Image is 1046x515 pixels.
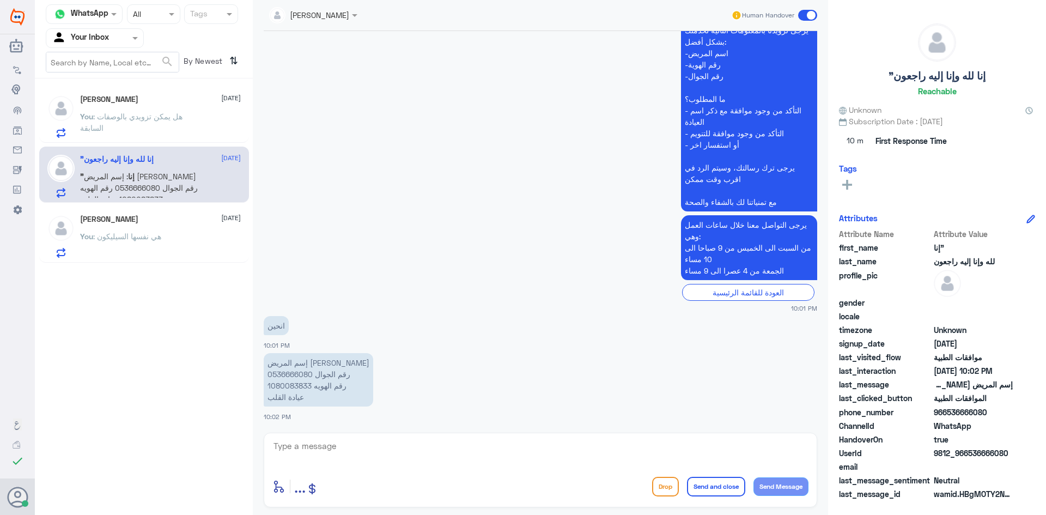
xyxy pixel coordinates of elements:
img: Widebot Logo [10,8,25,26]
span: last_visited_flow [839,352,932,363]
span: true [934,434,1013,445]
h5: ابو ريان [80,215,138,224]
span: last_message [839,379,932,390]
span: timezone [839,324,932,336]
button: ... [294,474,306,499]
span: null [934,311,1013,322]
img: defaultAdmin.png [47,215,75,242]
span: First Response Time [875,135,947,147]
span: UserId [839,447,932,459]
span: 2025-08-23T19:02:24.987Z [934,365,1013,377]
span: locale [839,311,932,322]
i: check [11,455,24,468]
span: email [839,461,932,472]
span: 2025-08-23T19:00:24.597Z [934,338,1013,349]
span: null [934,297,1013,308]
span: لله وإنا إليه راجعون [934,256,1013,267]
span: Attribute Name [839,228,932,240]
img: whatsapp.png [52,6,68,22]
h6: Attributes [839,213,878,223]
h5: "إنا لله وإنا إليه راجعون [889,70,986,82]
p: 23/8/2025, 10:01 PM [264,316,289,335]
span: 2 [934,420,1013,432]
span: search [161,55,174,68]
button: Send and close [687,477,745,496]
input: Search by Name, Local etc… [46,52,179,72]
h5: Mohamed El-Sayegh [80,95,138,104]
img: yourInbox.svg [52,30,68,46]
p: 23/8/2025, 10:02 PM [264,353,373,407]
span: 10:02 PM [264,413,291,420]
span: first_name [839,242,932,253]
div: العودة للقائمة الرئيسية [682,284,814,301]
span: Unknown [934,324,1013,336]
span: موافقات الطبية [934,352,1013,363]
span: gender [839,297,932,308]
span: last_clicked_button [839,392,932,404]
span: "إنا [80,172,135,181]
span: 9812_966536666080 [934,447,1013,459]
span: : إسم المريض [PERSON_NAME] رقم الجوال 0536666080 رقم الهويه 1080083833 عيادة القلب [80,172,198,204]
span: HandoverOn [839,434,932,445]
span: By Newest [179,52,225,74]
span: [DATE] [221,213,241,223]
h6: Tags [839,163,857,173]
h5: "إنا لله وإنا إليه راجعون [80,155,154,164]
span: Unknown [839,104,881,116]
img: defaultAdmin.png [47,95,75,122]
span: last_interaction [839,365,932,377]
span: Human Handover [742,10,794,20]
span: إسم المريض ناصر محمد الحقيل رقم الجوال 0536666080 رقم الهويه 1080083833 عيادة القلب [934,379,1013,390]
img: defaultAdmin.png [934,270,961,297]
span: Subscription Date : [DATE] [839,116,1035,127]
span: signup_date [839,338,932,349]
button: Send Message [753,477,808,496]
span: 10:01 PM [791,304,817,313]
span: null [934,461,1013,472]
button: search [161,53,174,71]
span: [DATE] [221,153,241,163]
img: defaultAdmin.png [47,155,75,182]
span: last_name [839,256,932,267]
span: 10:01 PM [264,342,290,349]
h6: Reachable [918,86,957,96]
span: ... [294,476,306,496]
span: profile_pic [839,270,932,295]
span: [DATE] [221,93,241,103]
button: Avatar [7,487,28,507]
img: defaultAdmin.png [919,24,956,61]
span: wamid.HBgMOTY2NTM2NjY2MDgwFQIAEhgUM0E2NjNBMjgxM0FFQ0FDMEREQTcA [934,488,1013,500]
div: Tags [188,8,208,22]
span: last_message_id [839,488,932,500]
i: ⇅ [229,52,238,70]
span: last_message_sentiment [839,475,932,486]
span: الموافقات الطبية [934,392,1013,404]
span: ChannelId [839,420,932,432]
span: You [80,232,93,241]
span: : هي نفسها السيليكون [93,232,161,241]
span: "إنا [934,242,1013,253]
span: phone_number [839,407,932,418]
span: 10 m [839,131,872,151]
span: You [80,112,93,121]
span: 966536666080 [934,407,1013,418]
p: 23/8/2025, 10:01 PM [681,215,817,280]
span: : هل يمكن تزويدي بالوصفات السابقة [80,112,183,132]
button: Drop [652,477,679,496]
span: Attribute Value [934,228,1013,240]
span: 0 [934,475,1013,486]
